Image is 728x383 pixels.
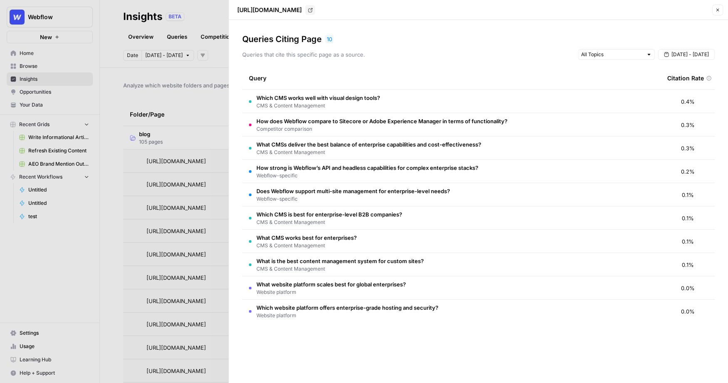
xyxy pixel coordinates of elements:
span: 0.0% [681,307,695,316]
span: How does Webflow compare to Sitecore or Adobe Experience Manager in terms of functionality? [256,117,507,125]
div: Query [249,67,654,90]
button: [DATE] - [DATE] [658,49,715,60]
span: What CMS works best for enterprises? [256,234,357,242]
span: CMS & Content Management [256,219,402,226]
span: 0.0% [681,284,695,292]
span: How strong is Webflow’s API and headless capabilities for complex enterprise stacks? [256,164,478,172]
span: 0.3% [681,144,695,152]
span: 0.1% [682,191,694,199]
span: Which CMS is best for enterprise-level B2B companies? [256,210,402,219]
span: What website platform scales best for global enterprises? [256,280,406,288]
span: Citation Rate [667,74,704,82]
span: 0.1% [682,214,694,222]
span: Webflow-specific [256,195,450,203]
span: Webflow-specific [256,172,478,179]
span: Which website platform offers enterprise-grade hosting and security? [256,303,438,312]
span: [DATE] - [DATE] [671,51,709,58]
p: Queries that cite this specific page as a source. [242,50,365,59]
span: Website platform [256,312,438,319]
span: 0.1% [682,261,694,269]
span: CMS & Content Management [256,149,481,156]
h3: Queries Citing Page [242,33,322,45]
div: 10 [325,35,333,43]
span: CMS & Content Management [256,265,424,273]
a: Go to page https://webflow.com/blog/enterprise-cms [305,5,315,15]
span: Does Webflow support multi-site management for enterprise-level needs? [256,187,450,195]
input: All Topics [581,50,643,59]
span: Competitor comparison [256,125,507,133]
span: CMS & Content Management [256,102,380,109]
p: [URL][DOMAIN_NAME] [237,6,302,14]
span: Website platform [256,288,406,296]
span: 0.2% [681,167,695,176]
span: 0.3% [681,121,695,129]
span: CMS & Content Management [256,242,357,249]
span: What CMSs deliver the best balance of enterprise capabilities and cost-effectiveness? [256,140,481,149]
span: 0.4% [681,97,695,106]
span: Which CMS works well with visual design tools? [256,94,380,102]
span: What is the best content management system for custom sites? [256,257,424,265]
span: 0.1% [682,237,694,246]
